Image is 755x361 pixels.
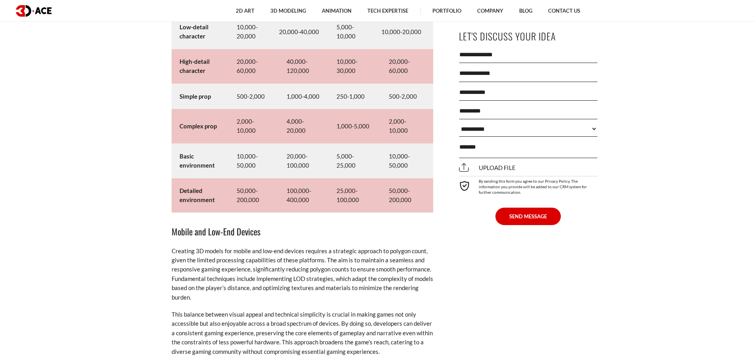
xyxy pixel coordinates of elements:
td: 1,000-5,000 [329,109,381,143]
td: 25,000-100,000 [329,178,381,213]
td: 20,000-60,000 [381,49,433,84]
span: Upload file [459,164,516,171]
button: SEND MESSAGE [495,208,561,225]
p: Let's Discuss Your Idea [459,27,598,45]
td: 20,000-60,000 [229,49,279,84]
td: 20,000-100,000 [279,143,329,178]
td: 5,000-25,000 [329,143,381,178]
p: Creating 3D models for mobile and low-end devices requires a strategic approach to polygon count,... [172,246,433,302]
strong: Detailed environment [180,187,215,203]
h3: Mobile and Low-End Devices [172,225,433,238]
td: 10,000-30,000 [329,49,381,84]
td: 100,000-400,000 [279,178,329,213]
strong: Low-detail character [180,23,208,40]
div: By sending this form you agree to our Privacy Policy. The information you provide will be added t... [459,176,598,195]
td: 50,000-200,000 [381,178,433,213]
img: logo dark [16,5,52,17]
strong: Basic environment [180,153,215,169]
strong: Simple prop [180,93,211,100]
td: 1,000-4,000 [279,84,329,109]
td: 50,000-200,000 [229,178,279,213]
td: 250-1,000 [329,84,381,109]
strong: Complex prop [180,122,217,130]
td: 40,000-120,000 [279,49,329,84]
td: 2,000-10,000 [229,109,279,143]
td: 5,000-10,000 [329,15,381,49]
td: 500-2,000 [229,84,279,109]
td: 10,000-20,000 [229,15,279,49]
td: 10,000-50,000 [229,143,279,178]
p: This balance between visual appeal and technical simplicity is crucial in making games not only a... [172,310,433,356]
td: 10,000-50,000 [381,143,433,178]
td: 2,000-10,000 [381,109,433,143]
td: 500-2,000 [381,84,433,109]
td: 4,000-20,000 [279,109,329,143]
td: 20,000-40,000 [279,15,329,49]
strong: High-detail character [180,58,210,74]
td: 10,000-20,000 [381,15,433,49]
